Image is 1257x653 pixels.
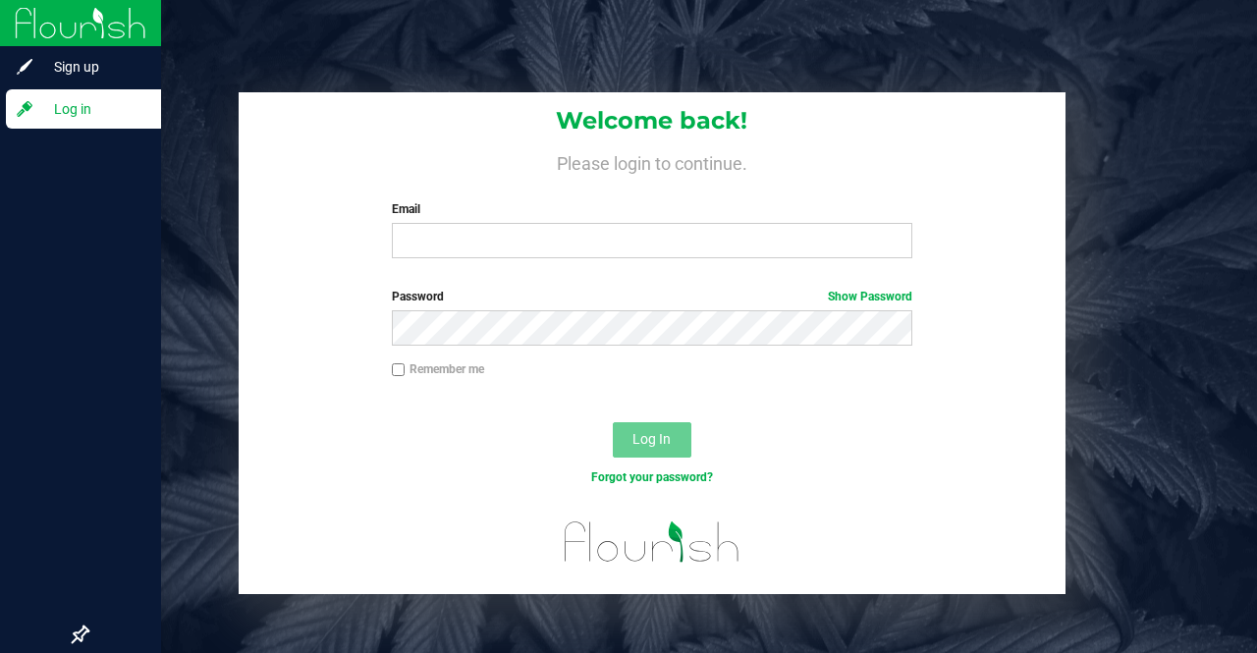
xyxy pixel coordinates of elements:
[34,55,152,79] span: Sign up
[392,200,913,218] label: Email
[15,99,34,119] inline-svg: Log in
[15,57,34,77] inline-svg: Sign up
[239,108,1065,134] h1: Welcome back!
[828,290,912,303] a: Show Password
[549,507,755,577] img: flourish_logo.svg
[239,149,1065,173] h4: Please login to continue.
[613,422,691,458] button: Log In
[632,431,671,447] span: Log In
[591,470,713,484] a: Forgot your password?
[34,97,152,121] span: Log in
[392,290,444,303] span: Password
[392,363,406,377] input: Remember me
[392,360,484,378] label: Remember me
